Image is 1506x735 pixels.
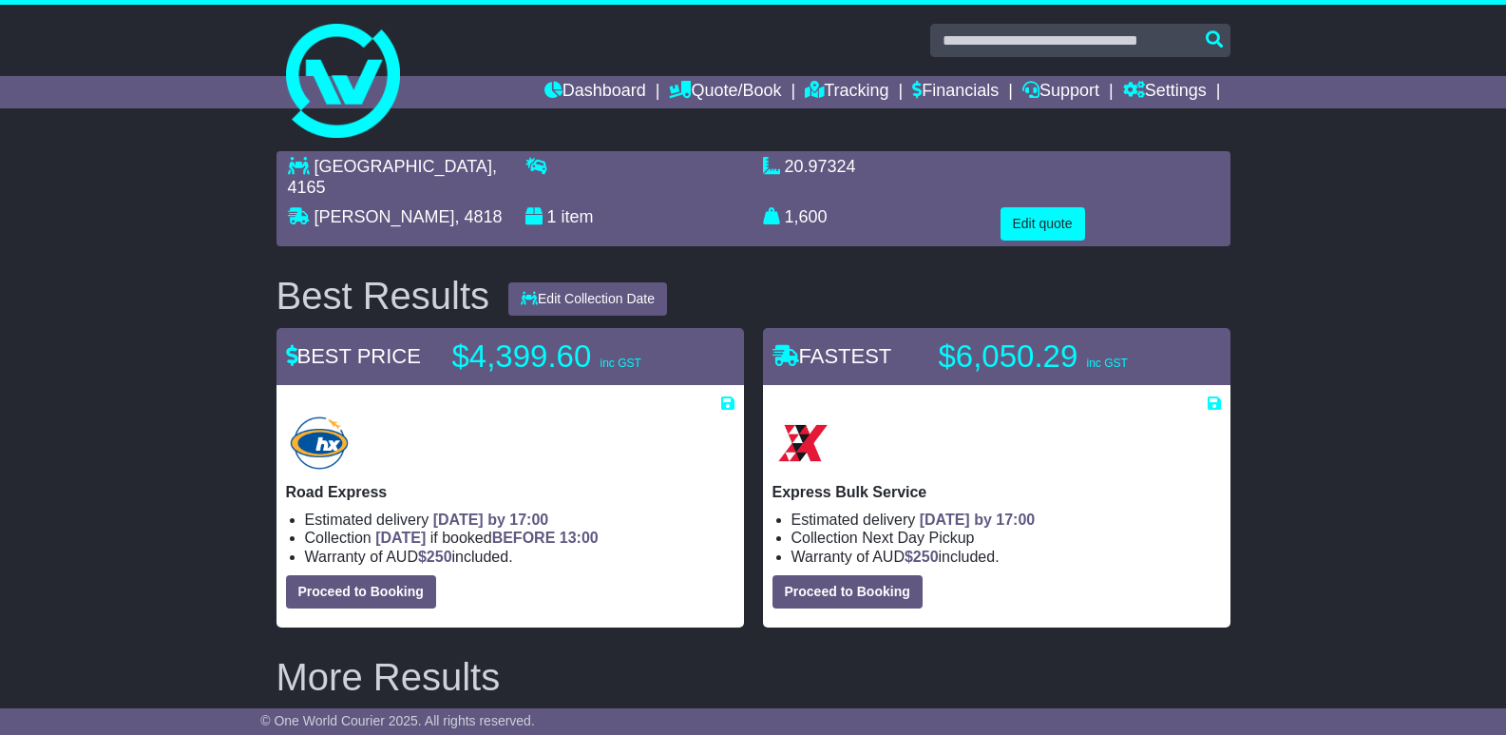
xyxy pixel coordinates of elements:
span: © One World Courier 2025. All rights reserved. [260,713,535,728]
button: Proceed to Booking [286,575,436,609]
li: Warranty of AUD included. [305,548,734,566]
span: $ [905,549,939,565]
span: FASTEST [772,344,892,368]
span: , 4818 [455,207,503,226]
a: Dashboard [544,76,646,108]
span: [DATE] by 17:00 [433,512,549,528]
span: BEFORE [492,530,556,546]
span: BEST PRICE [286,344,421,368]
span: $ [418,549,452,565]
li: Collection [305,529,734,547]
li: Warranty of AUD included. [791,548,1221,566]
p: Express Bulk Service [772,483,1221,501]
p: Road Express [286,483,734,501]
span: Next Day Pickup [862,530,974,546]
span: [PERSON_NAME] [315,207,455,226]
li: Estimated delivery [305,511,734,529]
span: 1,600 [785,207,828,226]
span: inc GST [600,357,640,370]
li: Collection [791,529,1221,547]
h2: More Results [276,656,1230,698]
span: 250 [427,549,452,565]
p: $6,050.29 [939,338,1176,376]
span: 250 [913,549,939,565]
span: inc GST [1086,357,1127,370]
button: Proceed to Booking [772,575,923,609]
img: Border Express: Express Bulk Service [772,413,833,474]
span: [GEOGRAPHIC_DATA] [315,157,492,176]
button: Edit Collection Date [508,282,667,316]
a: Financials [912,76,999,108]
li: Estimated delivery [791,511,1221,529]
span: 13:00 [560,530,599,546]
span: 1 [547,207,557,226]
a: Support [1022,76,1099,108]
img: Hunter Express: Road Express [286,413,353,474]
span: if booked [375,530,598,546]
div: Best Results [267,275,500,317]
span: 20.97324 [785,157,856,176]
span: [DATE] by 17:00 [920,512,1036,528]
a: Settings [1123,76,1207,108]
a: Quote/Book [669,76,781,108]
p: $4,399.60 [452,338,690,376]
span: [DATE] [375,530,426,546]
button: Edit quote [1001,207,1085,241]
span: item [562,207,594,226]
a: Tracking [805,76,888,108]
span: , 4165 [288,157,497,197]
